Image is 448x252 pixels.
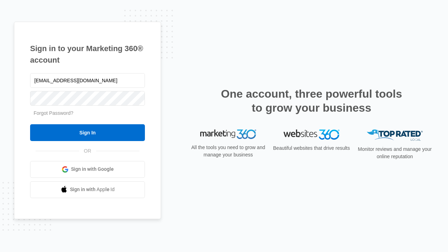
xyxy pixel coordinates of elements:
[219,87,404,115] h2: One account, three powerful tools to grow your business
[30,73,145,88] input: Email
[356,146,434,160] p: Monitor reviews and manage your online reputation
[71,166,114,173] span: Sign in with Google
[367,129,423,141] img: Top Rated Local
[34,110,73,116] a: Forgot Password?
[30,43,145,66] h1: Sign in to your Marketing 360® account
[30,124,145,141] input: Sign In
[30,161,145,178] a: Sign in with Google
[189,144,267,159] p: All the tools you need to grow and manage your business
[79,147,96,155] span: OR
[200,129,256,139] img: Marketing 360
[283,129,339,140] img: Websites 360
[70,186,115,193] span: Sign in with Apple Id
[272,145,351,152] p: Beautiful websites that drive results
[30,181,145,198] a: Sign in with Apple Id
